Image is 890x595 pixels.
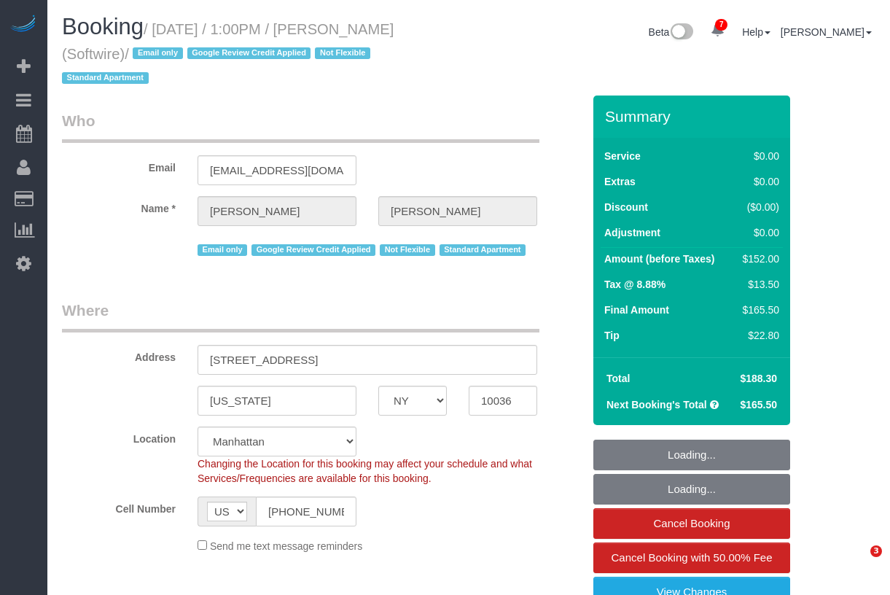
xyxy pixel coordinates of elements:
[742,26,770,38] a: Help
[62,72,149,84] span: Standard Apartment
[198,155,356,185] input: Email
[9,15,38,35] img: Automaid Logo
[62,14,144,39] span: Booking
[737,149,779,163] div: $0.00
[604,252,714,266] label: Amount (before Taxes)
[604,328,620,343] label: Tip
[440,244,526,256] span: Standard Apartment
[737,200,779,214] div: ($0.00)
[62,110,539,143] legend: Who
[737,303,779,317] div: $165.50
[604,174,636,189] label: Extras
[51,345,187,365] label: Address
[612,551,773,564] span: Cancel Booking with 50.00% Fee
[737,174,779,189] div: $0.00
[51,427,187,446] label: Location
[210,540,362,552] span: Send me text message reminders
[198,196,356,226] input: First Name
[315,47,370,59] span: Not Flexible
[715,19,727,31] span: 7
[593,508,790,539] a: Cancel Booking
[51,155,187,175] label: Email
[187,47,311,59] span: Google Review Credit Applied
[198,458,532,484] span: Changing the Location for this booking may affect your schedule and what Services/Frequencies are...
[62,300,539,332] legend: Where
[605,108,783,125] h3: Summary
[51,497,187,516] label: Cell Number
[378,196,537,226] input: Last Name
[604,149,641,163] label: Service
[737,328,779,343] div: $22.80
[649,26,694,38] a: Beta
[737,252,779,266] div: $152.00
[737,277,779,292] div: $13.50
[870,545,882,557] span: 3
[51,196,187,216] label: Name *
[737,225,779,240] div: $0.00
[251,244,375,256] span: Google Review Credit Applied
[604,200,648,214] label: Discount
[380,244,435,256] span: Not Flexible
[606,399,707,411] strong: Next Booking's Total
[740,373,777,384] span: $188.30
[703,15,732,47] a: 7
[606,373,630,384] strong: Total
[604,225,660,240] label: Adjustment
[740,399,777,411] span: $165.50
[133,47,182,59] span: Email only
[604,303,669,317] label: Final Amount
[604,277,665,292] label: Tax @ 8.88%
[593,542,790,573] a: Cancel Booking with 50.00% Fee
[62,21,394,87] small: / [DATE] / 1:00PM / [PERSON_NAME] (Softwire)
[469,386,537,416] input: Zip Code
[198,386,356,416] input: City
[840,545,875,580] iframe: Intercom live chat
[198,244,247,256] span: Email only
[781,26,872,38] a: [PERSON_NAME]
[62,46,375,87] span: /
[669,23,693,42] img: New interface
[256,497,356,526] input: Cell Number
